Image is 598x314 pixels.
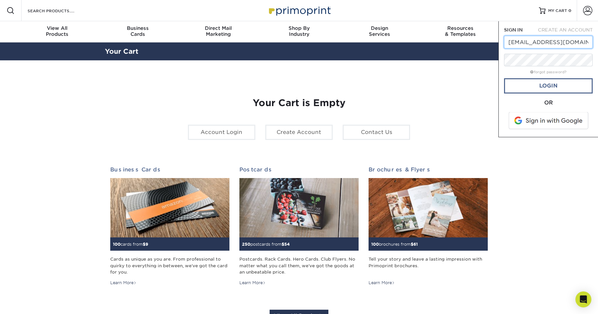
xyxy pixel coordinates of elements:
[530,70,566,74] a: forgot password?
[575,291,591,307] div: Open Intercom Messenger
[371,242,379,247] span: 100
[420,25,501,37] div: & Templates
[143,242,145,247] span: $
[369,256,488,275] div: Tell your story and leave a lasting impression with Primoprint brochures.
[145,242,148,247] span: 9
[97,21,178,42] a: BusinessCards
[504,99,593,107] div: OR
[369,166,488,173] h2: Brochures & Flyers
[266,3,332,18] img: Primoprint
[239,166,359,286] a: Postcards 250postcards from$54 Postcards. Rack Cards. Hero Cards. Club Flyers. No matter what you...
[548,8,567,14] span: MY CART
[17,21,98,42] a: View AllProducts
[411,242,413,247] span: $
[259,21,339,42] a: Shop ByIndustry
[259,25,339,37] div: Industry
[568,8,571,13] span: 0
[239,280,266,286] div: Learn More
[110,256,229,275] div: Cards as unique as you are. From professional to quirky to everything in between, we've got the c...
[504,78,593,94] a: Login
[504,27,523,32] span: SIGN IN
[178,25,259,31] span: Direct Mail
[369,280,395,286] div: Learn More
[369,178,488,238] img: Brochures & Flyers
[339,25,420,31] span: Design
[105,47,138,55] a: Your Cart
[420,25,501,31] span: Resources
[339,21,420,42] a: DesignServices
[110,280,136,286] div: Learn More
[504,36,593,48] input: Email
[97,25,178,37] div: Cards
[259,25,339,31] span: Shop By
[371,242,418,247] small: brochures from
[2,294,56,312] iframe: Google Customer Reviews
[97,25,178,31] span: Business
[239,178,359,238] img: Postcards
[413,242,418,247] span: 61
[110,166,229,173] h2: Business Cards
[242,242,250,247] span: 250
[282,242,284,247] span: $
[538,27,593,32] span: CREATE AN ACCOUNT
[242,242,290,247] small: postcards from
[339,25,420,37] div: Services
[113,242,121,247] span: 100
[27,7,92,15] input: SEARCH PRODUCTS.....
[343,125,410,140] a: Contact Us
[265,125,333,140] a: Create Account
[17,25,98,31] span: View All
[420,21,501,42] a: Resources& Templates
[239,256,359,275] div: Postcards. Rack Cards. Hero Cards. Club Flyers. No matter what you call them, we've got the goods...
[188,125,255,140] a: Account Login
[239,166,359,173] h2: Postcards
[369,166,488,286] a: Brochures & Flyers 100brochures from$61 Tell your story and leave a lasting impression with Primo...
[178,25,259,37] div: Marketing
[284,242,290,247] span: 54
[110,178,229,238] img: Business Cards
[113,242,148,247] small: cards from
[110,97,488,109] h1: Your Cart is Empty
[178,21,259,42] a: Direct MailMarketing
[17,25,98,37] div: Products
[110,166,229,286] a: Business Cards 100cards from$9 Cards as unique as you are. From professional to quirky to everyth...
